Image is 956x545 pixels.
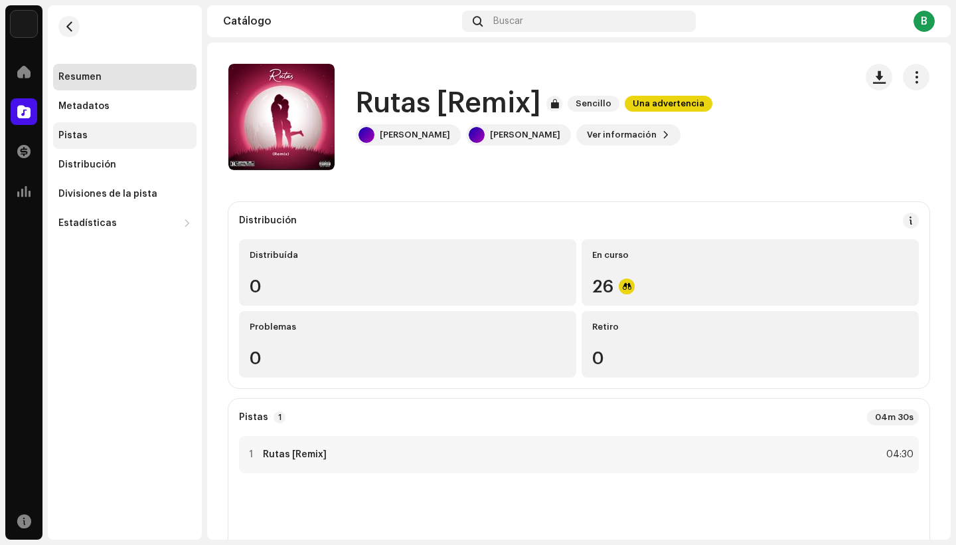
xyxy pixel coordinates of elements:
[250,322,566,332] div: Problemas
[576,124,680,146] button: Ver información
[239,215,297,226] div: Distribución
[250,250,566,261] div: Distribuída
[223,16,457,27] div: Catálogo
[58,130,88,141] div: Pistas
[274,411,285,423] p-badge: 1
[53,181,197,207] re-m-nav-item: Divisiones de la pista
[53,122,197,149] re-m-nav-item: Pistas
[53,64,197,90] re-m-nav-item: Resumen
[58,160,116,170] div: Distribución
[58,218,117,229] div: Estadísticas
[490,130,560,140] div: [PERSON_NAME]
[58,189,157,199] div: Divisiones de la pista
[884,447,914,463] div: 04:30
[493,16,523,27] span: Buscar
[625,96,712,112] span: Una advertencia
[263,449,327,460] strong: Rutas [Remix]
[356,88,541,119] h1: Rutas [Remix]
[53,152,197,178] re-m-nav-item: Distribución
[592,322,908,332] div: Retiro
[568,96,619,112] span: Sencillo
[53,210,197,237] re-m-nav-dropdown: Estadísticas
[58,72,102,82] div: Resumen
[914,11,935,32] div: B
[239,412,268,423] strong: Pistas
[11,11,37,37] img: 297a105e-aa6c-4183-9ff4-27133c00f2e2
[867,409,919,425] div: 04m 30s
[380,130,450,140] div: [PERSON_NAME]
[58,101,110,112] div: Metadatos
[592,250,908,261] div: En curso
[53,93,197,120] re-m-nav-item: Metadatos
[587,122,657,148] span: Ver información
